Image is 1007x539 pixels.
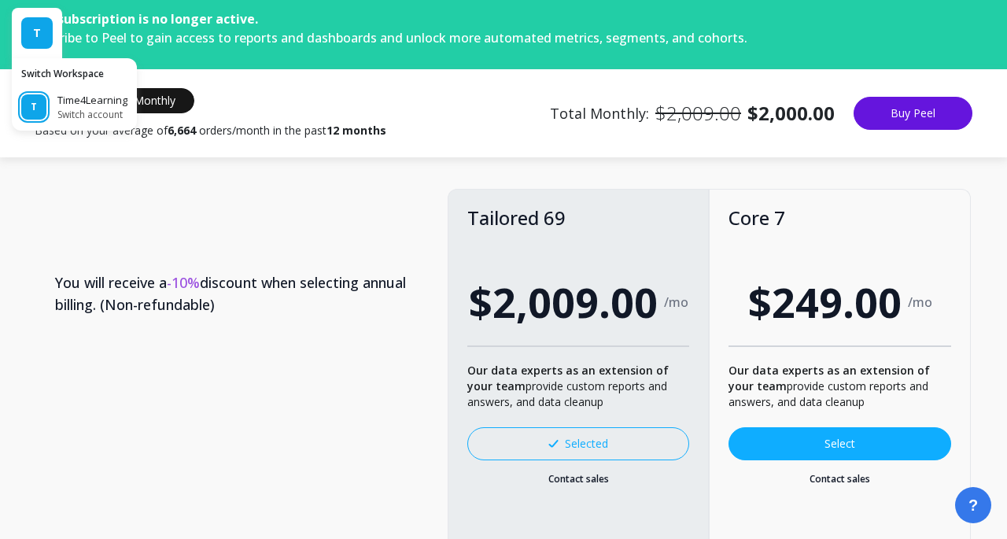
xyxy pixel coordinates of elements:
[35,123,386,138] span: Based on your average of orders/month in the past
[908,294,932,310] span: /mo
[550,101,835,126] span: Total Monthly:
[548,436,608,452] div: Selected
[729,363,930,409] span: provide custom reports and answers, and data cleanup
[467,473,690,485] a: Contact sales
[729,473,951,485] a: Contact sales
[664,294,688,310] span: /mo
[467,363,669,393] b: Our data experts as an extension of your team
[548,440,559,448] img: svg+xml;base64,PHN2ZyB3aWR0aD0iMTMiIGhlaWdodD0iMTAiIHZpZXdCb3g9IjAgMCAxMyAxMCIgZmlsbD0ibm9uZSIgeG...
[729,427,951,460] a: Select
[21,68,127,80] span: Switch Workspace
[25,29,747,46] span: Subscribe to Peel to gain access to reports and dashboards and unlock more automated metrics, seg...
[729,209,951,227] div: Core 7
[326,123,386,138] b: 12 months
[655,101,741,126] p: $2,009.00
[31,101,37,113] span: T
[854,97,972,130] button: Buy Peel
[729,363,930,393] b: Our data experts as an extension of your team
[36,246,448,341] th: You will receive a discount when selecting annual billing. (Non-refundable)
[33,25,41,41] span: T
[168,123,196,138] b: 6,664
[467,209,690,227] div: Tailored 69
[968,494,978,516] span: ?
[747,101,835,126] b: $2,000.00
[57,93,127,109] p: Time4Learning
[748,271,902,333] span: $249.00
[467,363,669,409] span: provide custom reports and answers, and data cleanup
[115,88,194,113] span: Monthly
[955,487,991,523] button: ?
[57,109,127,121] span: Switch account
[167,273,200,292] span: -10%
[469,271,658,333] span: $2,009.00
